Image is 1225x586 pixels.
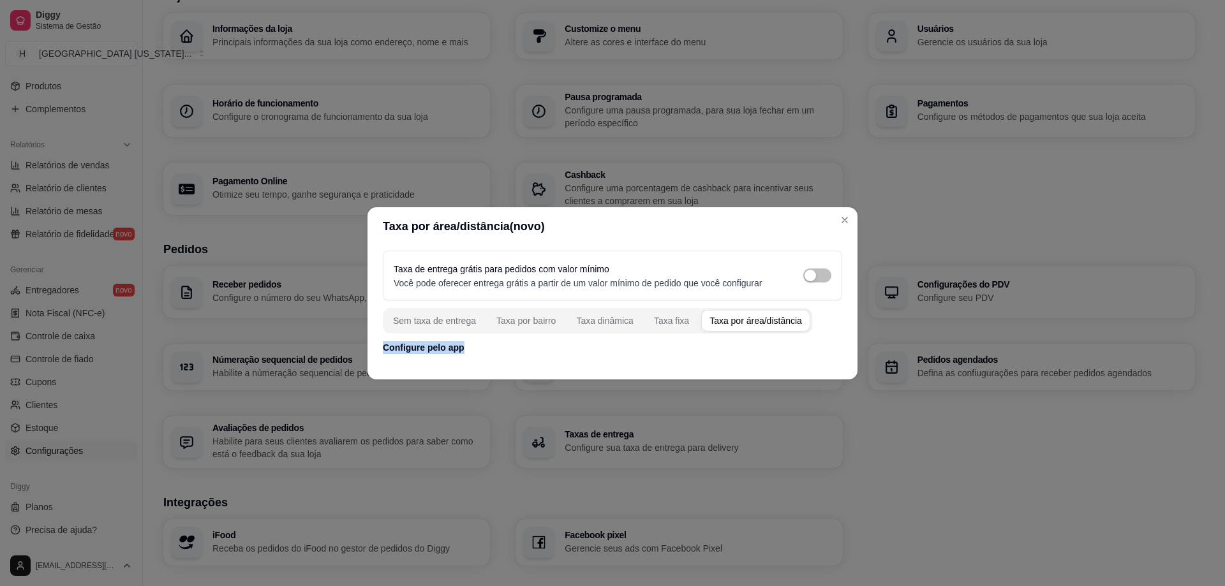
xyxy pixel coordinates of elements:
[654,314,689,327] div: Taxa fixa
[383,341,842,354] p: Configure pelo app
[393,314,476,327] div: Sem taxa de entrega
[576,314,634,327] div: Taxa dinâmica
[709,314,802,327] div: Taxa por área/distância
[394,264,609,274] label: Taxa de entrega grátis para pedidos com valor mínimo
[394,277,762,289] p: Você pode oferecer entrega grátis a partir de um valor mínimo de pedido que você configurar
[835,210,855,230] button: Close
[367,207,857,245] header: Taxa por área/distância(novo)
[496,314,556,327] div: Taxa por bairro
